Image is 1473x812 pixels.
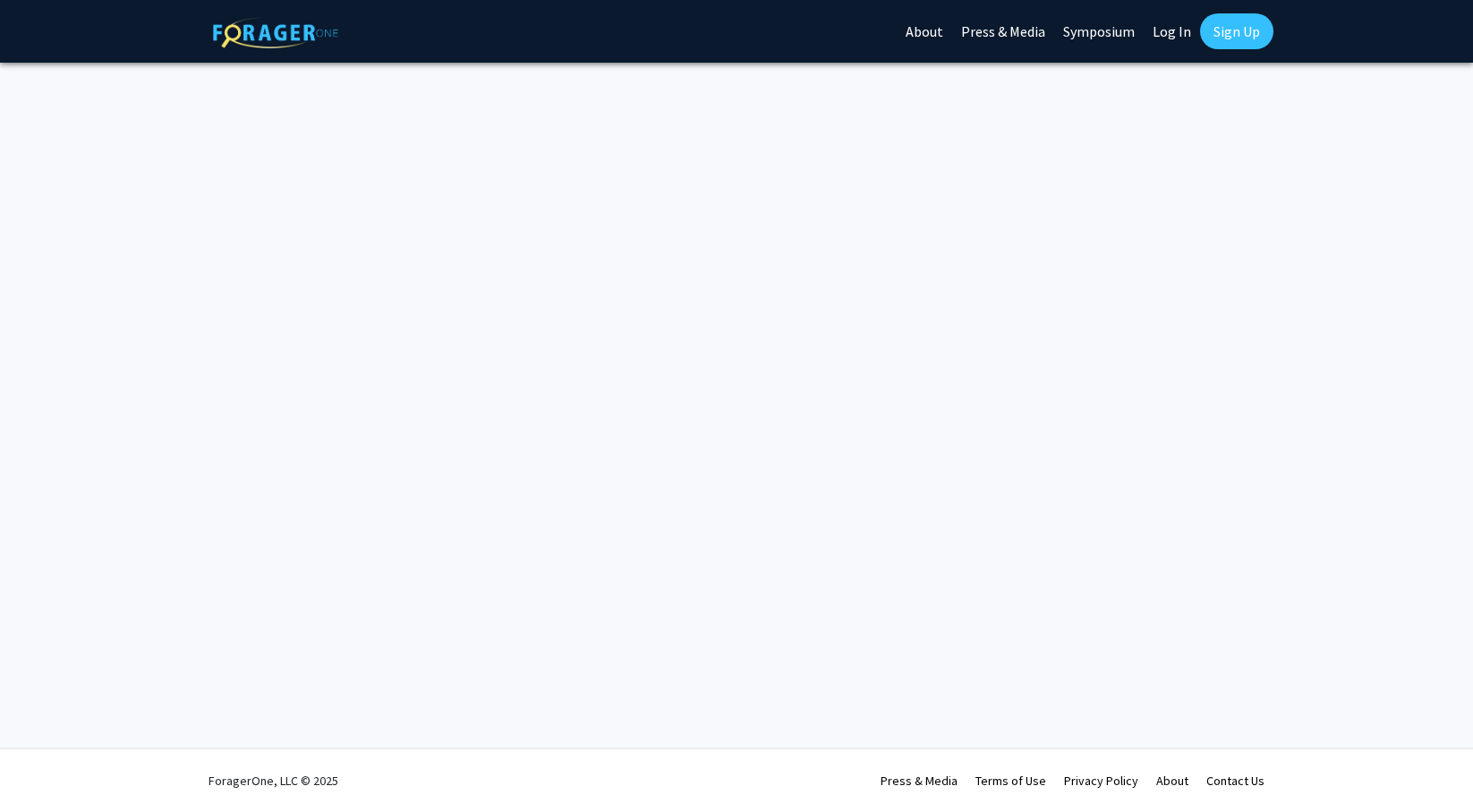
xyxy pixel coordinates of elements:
[975,773,1046,789] a: Terms of Use
[1206,773,1264,789] a: Contact Us
[1156,773,1188,789] a: About
[209,749,338,812] div: ForagerOne, LLC © 2025
[213,17,338,48] img: ForagerOne Logo
[1200,13,1273,49] a: Sign Up
[1064,773,1138,789] a: Privacy Policy
[881,773,958,789] a: Press & Media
